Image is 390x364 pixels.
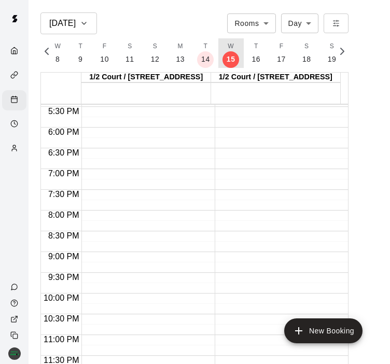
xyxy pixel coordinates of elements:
[153,41,157,52] span: S
[281,13,319,33] div: Day
[46,128,82,136] span: 6:00 PM
[46,211,82,219] span: 8:00 PM
[178,41,183,52] span: M
[2,311,29,327] a: View public page
[193,38,218,68] button: T14
[151,54,160,65] p: 12
[280,41,284,52] span: F
[252,54,261,65] p: 16
[228,41,234,52] span: W
[304,41,309,52] span: S
[143,38,168,68] button: S12
[92,38,117,68] button: F10
[103,41,107,52] span: F
[277,54,286,65] p: 17
[55,54,60,65] p: 8
[328,54,337,65] p: 19
[46,190,82,199] span: 7:30 PM
[46,273,82,282] span: 9:30 PM
[244,38,269,68] button: T16
[218,38,244,68] button: W15
[176,54,185,65] p: 13
[41,293,81,302] span: 10:00 PM
[302,54,311,65] p: 18
[81,73,211,82] div: 1/2 Court / [STREET_ADDRESS]
[49,16,76,31] h6: [DATE]
[284,318,363,343] button: add
[41,335,81,344] span: 11:00 PM
[201,54,210,65] p: 14
[2,327,29,343] div: Copy public page link
[54,41,61,52] span: W
[46,148,82,157] span: 6:30 PM
[46,107,82,116] span: 5:30 PM
[46,169,82,178] span: 7:00 PM
[211,73,341,82] div: 1/2 Court / [STREET_ADDRESS]
[294,38,319,68] button: S18
[269,38,294,68] button: F17
[100,54,109,65] p: 10
[254,41,258,52] span: T
[319,38,345,68] button: S19
[46,38,69,68] button: W8
[126,54,134,65] p: 11
[168,38,193,68] button: M13
[204,41,208,52] span: T
[46,231,82,240] span: 8:30 PM
[2,279,29,295] a: Contact Us
[46,252,82,261] span: 9:00 PM
[41,314,81,323] span: 10:30 PM
[330,41,334,52] span: S
[227,13,275,33] div: Rooms
[40,12,97,34] button: [DATE]
[8,347,21,360] img: Jesse Klein
[2,295,29,311] a: Visit help center
[78,41,82,52] span: T
[69,38,92,68] button: T9
[128,41,132,52] span: S
[78,54,82,65] p: 9
[117,38,143,68] button: S11
[4,8,25,29] img: Swift logo
[227,54,235,65] p: 15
